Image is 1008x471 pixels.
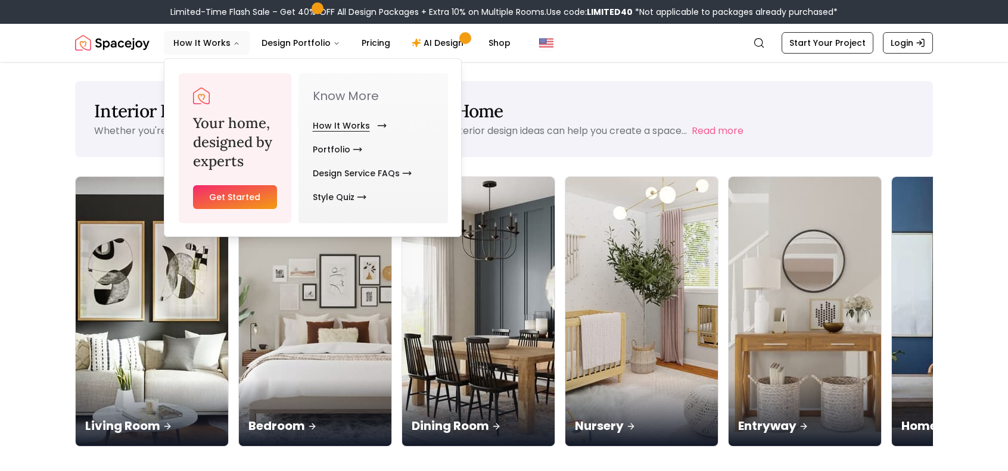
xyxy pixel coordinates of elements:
[479,31,520,55] a: Shop
[412,417,545,434] p: Dining Room
[738,417,872,434] p: Entryway
[94,124,687,138] p: Whether you're starting from scratch or refreshing a room, finding the right interior design idea...
[587,6,633,18] b: LIMITED40
[164,31,520,55] nav: Main
[248,417,382,434] p: Bedroom
[193,88,210,104] img: Spacejoy Logo
[94,100,914,121] h1: Interior Design Ideas for Every Space in Your Home
[170,6,838,18] div: Limited-Time Flash Sale – Get 40% OFF All Design Packages + Extra 10% on Multiple Rooms.
[546,6,633,18] span: Use code:
[193,185,277,209] a: Get Started
[352,31,400,55] a: Pricing
[728,176,882,447] a: EntrywayEntryway
[75,176,229,447] a: Living RoomLiving Room
[75,31,150,55] img: Spacejoy Logo
[5,38,174,51] h3: Style
[5,5,174,15] div: Outline
[313,88,434,104] p: Know More
[402,176,555,447] a: Dining RoomDining Room
[14,83,33,93] span: 16 px
[193,114,277,171] h3: Your home, designed by experts
[164,31,250,55] button: How It Works
[633,6,838,18] span: *Not applicable to packages already purchased*
[164,59,462,238] div: How It Works
[75,31,150,55] a: Spacejoy
[313,114,382,138] a: How It Works
[539,36,553,50] img: United States
[692,124,743,138] button: Read more
[313,138,362,161] a: Portfolio
[18,15,64,26] a: Back to Top
[76,177,228,446] img: Living Room
[313,161,412,185] a: Design Service FAQs
[75,24,933,62] nav: Global
[5,72,41,82] label: Font Size
[313,185,366,209] a: Style Quiz
[729,177,881,446] img: Entryway
[252,31,350,55] button: Design Portfolio
[402,31,477,55] a: AI Design
[782,32,873,54] a: Start Your Project
[565,176,718,447] a: NurseryNursery
[402,177,555,446] img: Dining Room
[238,176,392,447] a: BedroomBedroom
[565,177,718,446] img: Nursery
[193,88,210,104] a: Spacejoy
[575,417,708,434] p: Nursery
[883,32,933,54] a: Login
[239,177,391,446] img: Bedroom
[85,417,219,434] p: Living Room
